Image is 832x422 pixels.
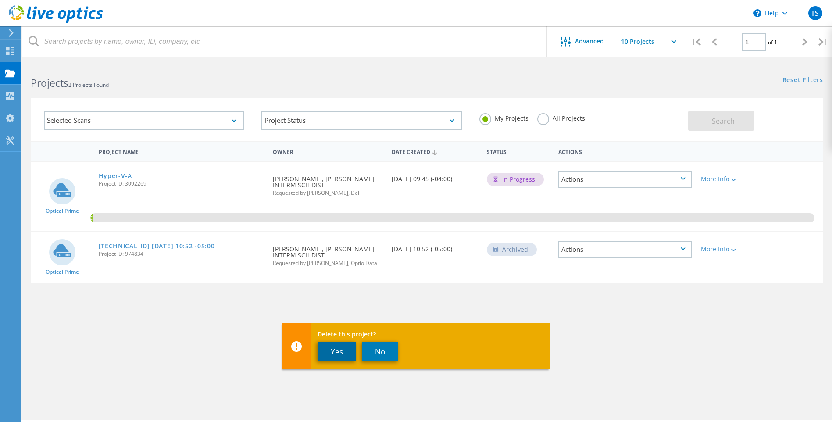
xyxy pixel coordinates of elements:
[273,261,383,266] span: Requested by [PERSON_NAME], Optio Data
[99,173,132,179] a: Hyper-V-A
[46,208,79,214] span: Optical Prime
[768,39,777,46] span: of 1
[31,76,68,90] b: Projects
[99,251,264,257] span: Project ID: 974834
[688,111,754,131] button: Search
[487,243,537,256] div: Archived
[487,173,544,186] div: In Progress
[99,243,215,249] a: [TECHNICAL_ID] [DATE] 10:52 -05:00
[479,113,528,122] label: My Projects
[701,246,756,252] div: More Info
[268,143,387,159] div: Owner
[94,143,269,159] div: Project Name
[9,18,103,25] a: Live Optics Dashboard
[387,232,482,261] div: [DATE] 10:52 (-05:00)
[273,190,383,196] span: Requested by [PERSON_NAME], Dell
[753,9,761,17] svg: \n
[701,176,756,182] div: More Info
[362,342,398,361] button: No
[387,143,482,160] div: Date Created
[318,331,542,337] span: Delete this project?
[22,26,547,57] input: Search projects by name, owner, ID, company, etc
[814,26,832,57] div: |
[687,26,705,57] div: |
[68,81,109,89] span: 2 Projects Found
[268,232,387,275] div: [PERSON_NAME], [PERSON_NAME] INTERM SCH DIST
[811,10,819,17] span: TS
[44,111,244,130] div: Selected Scans
[387,162,482,191] div: [DATE] 09:45 (-04:00)
[554,143,696,159] div: Actions
[482,143,554,159] div: Status
[558,171,692,188] div: Actions
[712,116,735,126] span: Search
[537,113,585,122] label: All Projects
[99,181,264,186] span: Project ID: 3092269
[318,342,356,361] button: Yes
[90,213,92,221] span: 0.26%
[46,269,79,275] span: Optical Prime
[558,241,692,258] div: Actions
[261,111,461,130] div: Project Status
[782,77,823,84] a: Reset Filters
[268,162,387,204] div: [PERSON_NAME], [PERSON_NAME] INTERM SCH DIST
[575,38,604,44] span: Advanced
